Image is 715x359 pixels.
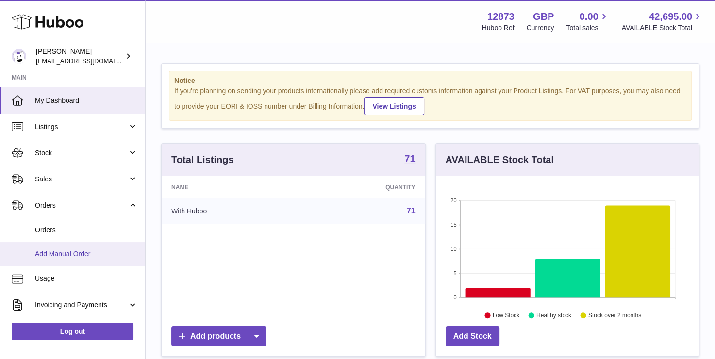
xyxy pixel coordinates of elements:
text: 20 [450,197,456,203]
a: Add Stock [446,326,499,346]
strong: GBP [533,10,554,23]
a: Add products [171,326,266,346]
span: Usage [35,274,138,283]
span: Sales [35,175,128,184]
img: tikhon.oleinikov@sleepandglow.com [12,49,26,64]
td: With Huboo [162,198,300,224]
span: Listings [35,122,128,131]
a: 71 [404,154,415,165]
span: Stock [35,148,128,158]
text: 5 [453,270,456,276]
th: Name [162,176,300,198]
text: 15 [450,222,456,228]
span: Total sales [566,23,609,33]
text: 10 [450,246,456,252]
span: Invoicing and Payments [35,300,128,310]
div: If you're planning on sending your products internationally please add required customs informati... [174,86,686,115]
span: Orders [35,201,128,210]
span: Add Manual Order [35,249,138,259]
h3: Total Listings [171,153,234,166]
span: AVAILABLE Stock Total [621,23,703,33]
span: [EMAIL_ADDRESS][DOMAIN_NAME] [36,57,143,65]
a: 42,695.00 AVAILABLE Stock Total [621,10,703,33]
span: My Dashboard [35,96,138,105]
a: Log out [12,323,133,340]
span: 42,695.00 [649,10,692,23]
span: 0.00 [580,10,599,23]
h3: AVAILABLE Stock Total [446,153,554,166]
div: [PERSON_NAME] [36,47,123,65]
strong: 71 [404,154,415,163]
text: Stock over 2 months [588,312,641,319]
text: Healthy stock [536,312,572,319]
text: Low Stock [492,312,519,319]
div: Huboo Ref [482,23,515,33]
th: Quantity [300,176,425,198]
text: 0 [453,294,456,300]
strong: 12873 [487,10,515,23]
strong: Notice [174,76,686,85]
a: 71 [407,207,416,215]
div: Currency [527,23,554,33]
a: 0.00 Total sales [566,10,609,33]
span: Orders [35,226,138,235]
a: View Listings [364,97,424,115]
